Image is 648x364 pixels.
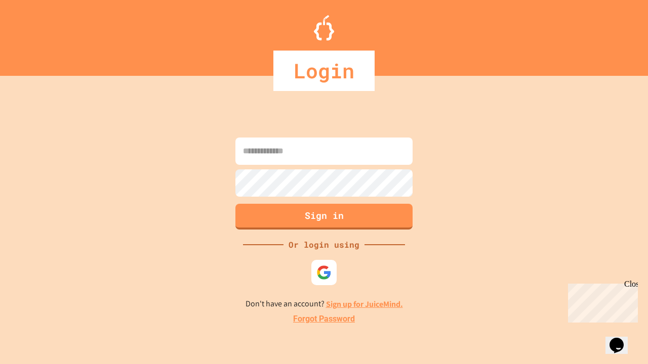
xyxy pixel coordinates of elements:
iframe: chat widget [605,324,638,354]
iframe: chat widget [564,280,638,323]
img: Logo.svg [314,15,334,40]
div: Login [273,51,375,91]
img: google-icon.svg [316,265,332,280]
div: Chat with us now!Close [4,4,70,64]
a: Forgot Password [293,313,355,325]
button: Sign in [235,204,413,230]
p: Don't have an account? [246,298,403,310]
div: Or login using [283,239,364,251]
a: Sign up for JuiceMind. [326,299,403,309]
